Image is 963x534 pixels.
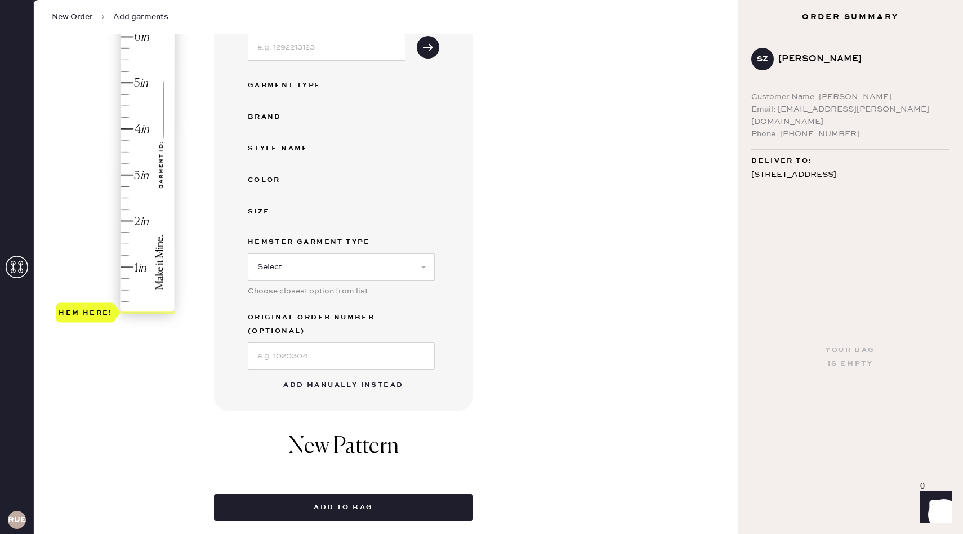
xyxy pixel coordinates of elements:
label: Original Order Number (Optional) [248,311,435,338]
div: Size [248,205,338,219]
div: Color [248,173,338,187]
div: Your bag is empty [826,344,875,371]
div: Customer Name: [PERSON_NAME] [751,91,949,103]
div: Garment Type [248,79,338,92]
h1: New Pattern [288,433,399,471]
div: Phone: [PHONE_NUMBER] [751,128,949,140]
div: Hem here! [59,306,113,319]
div: [STREET_ADDRESS] Apt. 10A [US_STATE] , NY 10028 [751,168,949,211]
input: e.g. 1020304 [248,342,435,370]
span: Add garments [113,11,168,23]
div: Style name [248,142,338,155]
div: [PERSON_NAME] [778,52,940,66]
span: New Order [52,11,93,23]
iframe: Front Chat [909,483,958,532]
h3: RUESA [8,516,26,524]
span: Deliver to: [751,154,812,168]
button: Add manually instead [277,374,410,397]
h3: Order Summary [738,11,963,23]
label: Hemster Garment Type [248,235,435,249]
div: Brand [248,110,338,124]
div: Choose closest option from list. [248,285,435,297]
input: e.g. 1292213123 [248,34,405,61]
h3: SZ [757,55,768,63]
div: Email: [EMAIL_ADDRESS][PERSON_NAME][DOMAIN_NAME] [751,103,949,128]
button: Add to bag [214,494,473,521]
